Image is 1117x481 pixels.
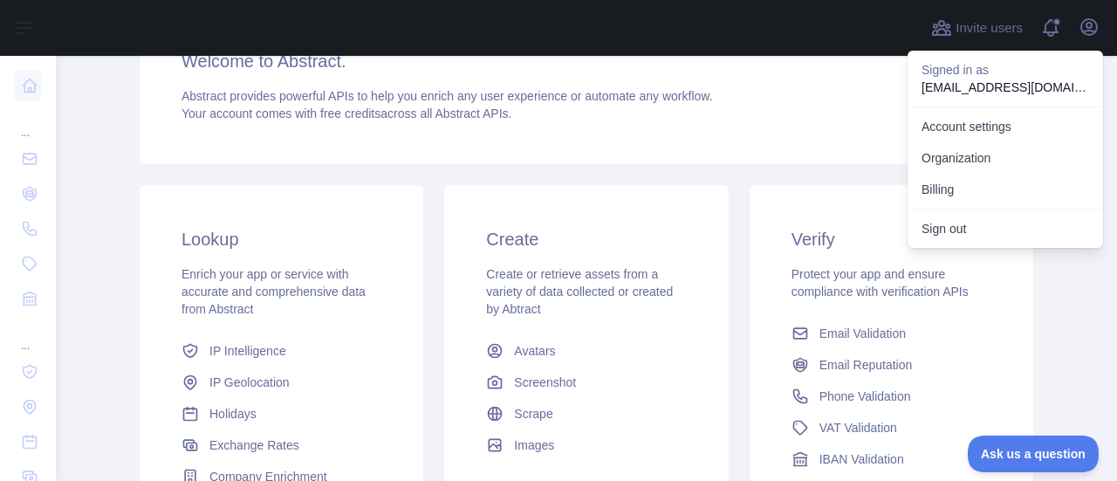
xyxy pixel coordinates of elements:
div: ... [14,318,42,353]
h3: Verify [791,227,991,251]
span: Holidays [209,405,257,423]
a: Screenshot [479,367,693,398]
a: Organization [908,142,1103,174]
h3: Welcome to Abstract. [182,49,991,73]
span: Screenshot [514,374,576,391]
span: IP Geolocation [209,374,290,391]
a: Scrape [479,398,693,429]
span: Exchange Rates [209,436,299,454]
span: Scrape [514,405,552,423]
button: Sign out [908,213,1103,244]
a: Email Validation [785,318,998,349]
p: [EMAIL_ADDRESS][DOMAIN_NAME] [922,79,1089,96]
a: Phone Validation [785,381,998,412]
h3: Create [486,227,686,251]
span: IP Intelligence [209,342,286,360]
a: IP Intelligence [175,335,388,367]
span: VAT Validation [819,419,897,436]
a: Images [479,429,693,461]
span: Phone Validation [819,388,911,405]
button: Invite users [928,14,1026,42]
span: Abstract provides powerful APIs to help you enrich any user experience or automate any workflow. [182,89,713,103]
span: free credits [320,107,380,120]
h3: Lookup [182,227,381,251]
span: Create or retrieve assets from a variety of data collected or created by Abtract [486,267,673,316]
p: Signed in as [922,61,1089,79]
a: Holidays [175,398,388,429]
span: Your account comes with across all Abstract APIs. [182,107,511,120]
a: IBAN Validation [785,443,998,475]
a: IP Geolocation [175,367,388,398]
span: Images [514,436,554,454]
span: Email Validation [819,325,906,342]
a: Email Reputation [785,349,998,381]
a: Exchange Rates [175,429,388,461]
iframe: Toggle Customer Support [968,436,1100,472]
span: Avatars [514,342,555,360]
a: VAT Validation [785,412,998,443]
button: Billing [908,174,1103,205]
span: IBAN Validation [819,450,904,468]
span: Invite users [956,18,1023,38]
span: Enrich your app or service with accurate and comprehensive data from Abstract [182,267,366,316]
div: ... [14,105,42,140]
span: Protect your app and ensure compliance with verification APIs [791,267,969,299]
a: Account settings [908,111,1103,142]
span: Email Reputation [819,356,913,374]
a: Avatars [479,335,693,367]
